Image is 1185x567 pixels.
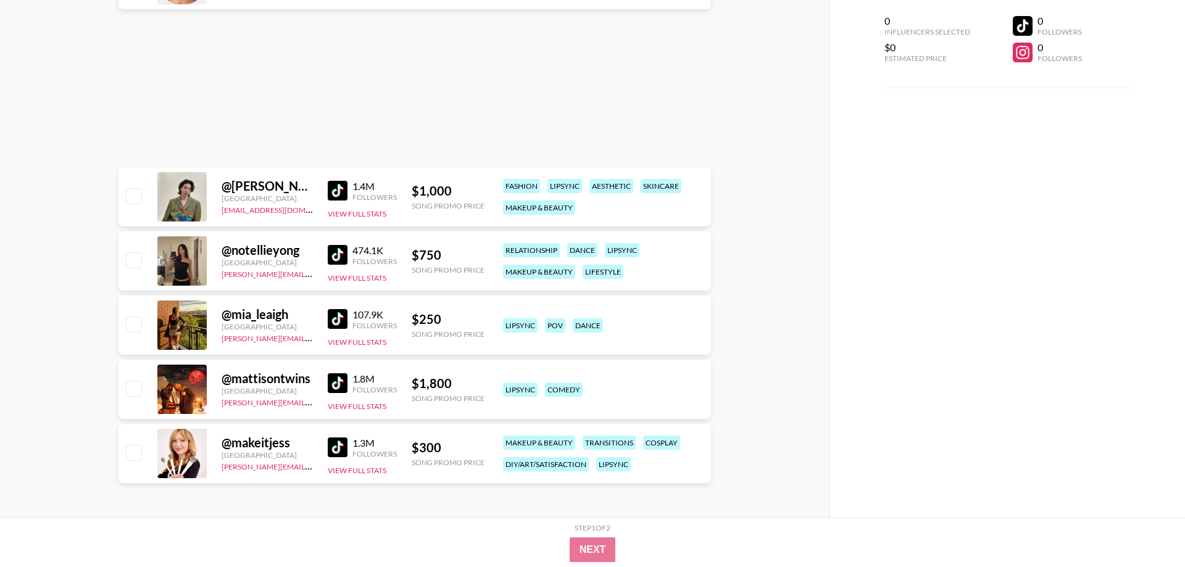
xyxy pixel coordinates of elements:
[1037,41,1082,54] div: 0
[412,201,484,210] div: Song Promo Price
[222,395,404,407] a: [PERSON_NAME][EMAIL_ADDRESS][DOMAIN_NAME]
[328,181,347,201] img: TikTok
[352,308,397,321] div: 107.9K
[412,394,484,403] div: Song Promo Price
[222,178,313,194] div: @ [PERSON_NAME][DOMAIN_NAME]
[222,450,313,460] div: [GEOGRAPHIC_DATA]
[412,376,484,391] div: $ 1,800
[222,307,313,322] div: @ mia_leaigh
[884,15,970,27] div: 0
[547,179,582,193] div: lipsync
[641,179,681,193] div: skincare
[222,242,313,258] div: @ notellieyong
[583,436,636,450] div: transitions
[545,383,583,397] div: comedy
[222,371,313,386] div: @ mattisontwins
[222,460,404,471] a: [PERSON_NAME][EMAIL_ADDRESS][DOMAIN_NAME]
[643,436,680,450] div: cosplay
[412,183,484,199] div: $ 1,000
[412,247,484,263] div: $ 750
[503,201,575,215] div: makeup & beauty
[503,383,538,397] div: lipsync
[352,437,397,449] div: 1.3M
[1037,27,1082,36] div: Followers
[328,309,347,329] img: TikTok
[503,457,589,471] div: diy/art/satisfaction
[328,337,386,347] button: View Full Stats
[328,209,386,218] button: View Full Stats
[412,312,484,327] div: $ 250
[1037,15,1082,27] div: 0
[1037,54,1082,63] div: Followers
[503,318,538,333] div: lipsync
[352,192,397,202] div: Followers
[352,244,397,257] div: 474.1K
[412,458,484,467] div: Song Promo Price
[352,321,397,330] div: Followers
[328,437,347,457] img: TikTok
[352,257,397,266] div: Followers
[545,318,565,333] div: pov
[222,194,313,203] div: [GEOGRAPHIC_DATA]
[328,402,386,411] button: View Full Stats
[589,179,633,193] div: aesthetic
[583,265,623,279] div: lifestyle
[884,41,970,54] div: $0
[596,457,631,471] div: lipsync
[222,258,313,267] div: [GEOGRAPHIC_DATA]
[503,436,575,450] div: makeup & beauty
[222,267,404,279] a: [PERSON_NAME][EMAIL_ADDRESS][DOMAIN_NAME]
[412,329,484,339] div: Song Promo Price
[567,243,597,257] div: dance
[412,265,484,275] div: Song Promo Price
[352,180,397,192] div: 1.4M
[605,243,639,257] div: lipsync
[222,435,313,450] div: @ makeitjess
[570,537,616,562] button: Next
[328,466,386,475] button: View Full Stats
[222,386,313,395] div: [GEOGRAPHIC_DATA]
[222,322,313,331] div: [GEOGRAPHIC_DATA]
[352,373,397,385] div: 1.8M
[1123,505,1170,552] iframe: Drift Widget Chat Controller
[352,449,397,458] div: Followers
[328,245,347,265] img: TikTok
[412,440,484,455] div: $ 300
[884,27,970,36] div: Influencers Selected
[503,265,575,279] div: makeup & beauty
[328,273,386,283] button: View Full Stats
[222,203,346,215] a: [EMAIL_ADDRESS][DOMAIN_NAME]
[884,54,970,63] div: Estimated Price
[222,331,463,343] a: [PERSON_NAME][EMAIL_ADDRESS][PERSON_NAME][DOMAIN_NAME]
[575,523,610,532] div: Step 1 of 2
[328,373,347,393] img: TikTok
[503,243,560,257] div: relationship
[503,179,540,193] div: fashion
[352,385,397,394] div: Followers
[573,318,603,333] div: dance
